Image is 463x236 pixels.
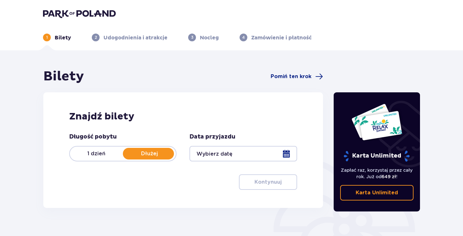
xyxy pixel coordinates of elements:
[271,73,311,80] span: Pomiń ten krok
[242,35,245,40] p: 4
[200,34,219,41] p: Nocleg
[340,185,414,200] a: Karta Unlimited
[240,34,312,41] div: 4Zamówienie i płatność
[95,35,97,40] p: 2
[191,35,193,40] p: 3
[188,34,219,41] div: 3Nocleg
[43,34,71,41] div: 1Bilety
[70,150,123,157] p: 1 dzień
[239,174,297,190] button: Kontynuuj
[254,179,282,186] p: Kontynuuj
[43,9,116,18] img: Park of Poland logo
[43,68,84,85] h1: Bilety
[251,34,312,41] p: Zamówienie i płatność
[69,110,297,123] h2: Znajdź bilety
[46,35,48,40] p: 1
[123,150,176,157] p: Dłużej
[351,103,403,141] img: Dwie karty całoroczne do Suntago z napisem 'UNLIMITED RELAX', na białym tle z tropikalnymi liśćmi...
[340,167,414,180] p: Zapłać raz, korzystaj przez cały rok. Już od !
[103,34,167,41] p: Udogodnienia i atrakcje
[69,133,117,141] p: Długość pobytu
[92,34,167,41] div: 2Udogodnienia i atrakcje
[189,133,235,141] p: Data przyjazdu
[356,189,398,196] p: Karta Unlimited
[271,73,323,80] a: Pomiń ten krok
[55,34,71,41] p: Bilety
[382,174,396,179] span: 649 zł
[343,150,410,162] p: Karta Unlimited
